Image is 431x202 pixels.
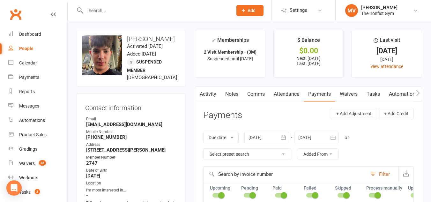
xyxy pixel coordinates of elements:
label: Upcoming [210,185,235,191]
span: Suspended member [127,59,162,73]
div: Reports [19,89,35,94]
strong: 2 Visit Membership - (3M) [204,49,256,55]
time: Added [DATE] [127,51,156,57]
div: I'm most interested in... [86,187,177,193]
a: Payments [8,70,67,85]
h3: Contact information [85,102,177,111]
button: Filter [367,167,398,182]
h3: Payments [203,110,242,120]
span: 3 [35,189,40,194]
input: Search... [84,6,228,15]
a: Dashboard [8,27,67,41]
a: Waivers [335,87,362,101]
a: Attendance [269,87,304,101]
span: 36 [39,160,46,166]
div: Last visit [374,36,400,48]
img: image1711279406.png [82,35,122,75]
p: Next: [DATE] Last: [DATE] [279,56,338,66]
div: People [19,46,33,51]
a: Clubworx [8,6,24,22]
strong: - [86,193,177,198]
a: view attendance [371,64,403,69]
a: Activity [195,87,221,101]
time: Activated [DATE] [127,43,163,49]
div: Member Number [86,154,177,161]
div: Product Sales [19,132,47,137]
div: $ Balance [297,36,320,48]
a: Payments [304,87,335,101]
strong: 2747 [86,160,177,166]
div: Waivers [19,161,35,166]
label: Process manually [366,185,402,191]
span: Settings [290,3,307,18]
a: Calendar [8,56,67,70]
a: Waivers 36 [8,156,67,171]
label: Skipped [335,185,360,191]
div: Messages [19,103,39,108]
div: [DATE] [358,56,416,63]
span: Add [248,8,256,13]
div: Workouts [19,175,38,180]
div: Gradings [19,146,37,152]
label: Pending [241,185,267,191]
div: Automations [19,118,45,123]
a: Messages [8,99,67,113]
a: Workouts [8,171,67,185]
div: Address [86,142,177,148]
strong: [PHONE_NUMBER] [86,134,177,140]
span: Suspended until [DATE] [207,56,253,61]
a: Notes [221,87,243,101]
label: Failed [304,185,329,191]
a: Automations [384,87,422,101]
button: + Add Adjustment [331,108,377,119]
a: Reports [8,85,67,99]
button: Added From [297,148,339,160]
label: Paid [272,185,298,191]
div: Filter [379,170,390,178]
div: $0.00 [279,48,338,54]
div: [DATE] [358,48,416,54]
div: Open Intercom Messenger [6,180,22,196]
div: or [345,134,349,141]
div: Memberships [212,36,249,48]
a: Gradings [8,142,67,156]
h3: [PERSON_NAME] [82,35,180,42]
strong: [STREET_ADDRESS][PERSON_NAME] [86,147,177,153]
div: Tasks [19,190,31,195]
strong: [EMAIL_ADDRESS][DOMAIN_NAME] [86,122,177,127]
a: Tasks 3 [8,185,67,199]
a: Tasks [362,87,384,101]
button: + Add Credit [379,108,414,119]
div: Mobile Number [86,129,177,135]
div: The Ironfist Gym [361,11,398,16]
div: [PERSON_NAME] [361,5,398,11]
div: Calendar [19,60,37,65]
span: [DEMOGRAPHIC_DATA] [127,75,177,80]
a: Product Sales [8,128,67,142]
div: Payments [19,75,39,80]
div: Dashboard [19,32,41,37]
a: People [8,41,67,56]
input: Search by invoice number [204,167,367,182]
div: MV [345,4,358,17]
div: Email [86,116,177,122]
button: Add [236,5,264,16]
strong: [DATE] [86,173,177,179]
div: Location [86,180,177,186]
button: Due date [203,132,239,143]
i: ✓ [212,37,216,43]
a: Comms [243,87,269,101]
div: Date of Birth [86,168,177,174]
a: Automations [8,113,67,128]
